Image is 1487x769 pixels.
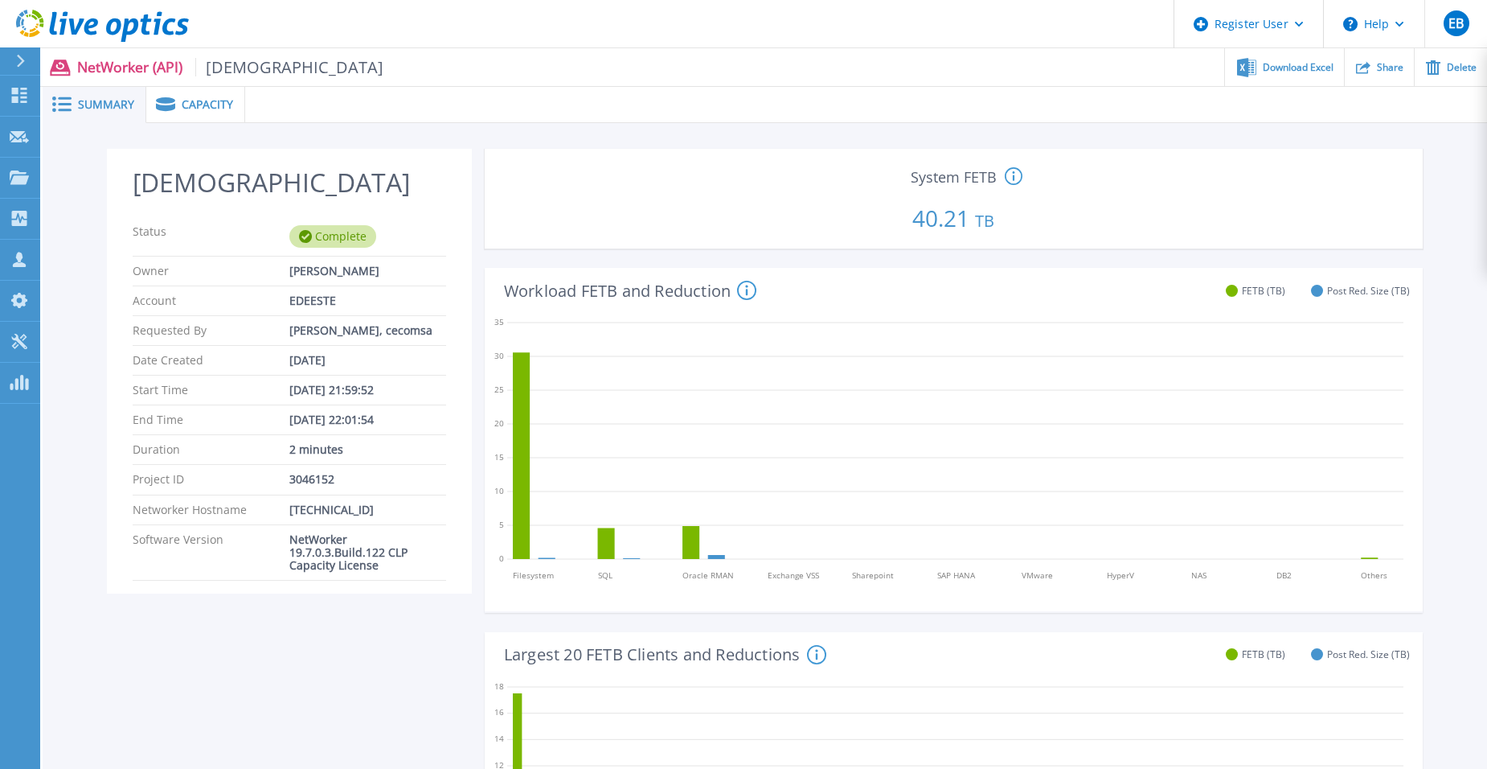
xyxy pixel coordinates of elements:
[289,294,446,307] div: EDEESTE
[289,533,446,572] div: NetWorker 19.7.0.3.Build.122 CLP Capacity License
[289,324,446,337] div: [PERSON_NAME], cecomsa
[289,413,446,426] div: [DATE] 22:01:54
[852,570,894,581] tspan: Sharepoint
[289,265,446,278] div: [PERSON_NAME]
[289,384,446,397] div: [DATE] 21:59:52
[133,294,289,307] p: Account
[133,504,289,516] p: Networker Hostname
[133,265,289,278] p: Owner
[1022,570,1053,581] tspan: VMware
[682,570,734,581] tspan: Oracle RMAN
[1361,570,1387,581] tspan: Others
[1107,570,1134,581] tspan: HyperV
[494,485,504,496] text: 10
[195,58,384,76] span: [DEMOGRAPHIC_DATA]
[499,519,504,530] text: 5
[499,553,504,564] text: 0
[133,473,289,486] p: Project ID
[133,324,289,337] p: Requested By
[1242,648,1285,660] span: FETB (TB)
[289,473,446,486] div: 3046152
[1447,63,1477,72] span: Delete
[1242,285,1285,297] span: FETB (TB)
[911,170,997,184] span: System FETB
[494,733,504,744] text: 14
[494,680,504,691] text: 18
[1377,63,1403,72] span: Share
[133,384,289,397] p: Start Time
[133,354,289,367] p: Date Created
[1327,648,1410,660] span: Post Red. Size (TB)
[1327,285,1410,297] span: Post Red. Size (TB)
[133,168,446,198] h2: [DEMOGRAPHIC_DATA]
[289,443,446,456] div: 2 minutes
[77,58,384,76] p: NetWorker (API)
[182,99,233,110] span: Capacity
[494,384,504,395] text: 25
[78,99,134,110] span: Summary
[494,350,504,361] text: 30
[289,354,446,367] div: [DATE]
[494,417,504,429] text: 20
[767,570,818,581] tspan: Exchange VSS
[1448,17,1464,30] span: EB
[494,706,504,718] text: 16
[937,570,976,581] tspan: SAP HANA
[504,281,756,300] h4: Workload FETB and Reduction
[513,570,554,581] tspan: Filesystem
[1263,63,1333,72] span: Download Excel
[494,316,504,327] text: 35
[1191,570,1206,581] tspan: NAS
[504,645,826,664] h4: Largest 20 FETB Clients and Reductions
[975,210,994,232] span: TB
[133,443,289,456] p: Duration
[133,225,289,248] p: Status
[597,570,612,581] tspan: SQL
[494,451,504,463] text: 15
[491,187,1416,242] p: 40.21
[133,533,289,572] p: Software Version
[289,504,446,516] div: [TECHNICAL_ID]
[133,413,289,426] p: End Time
[289,225,376,248] div: Complete
[1276,570,1292,581] tspan: DB2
